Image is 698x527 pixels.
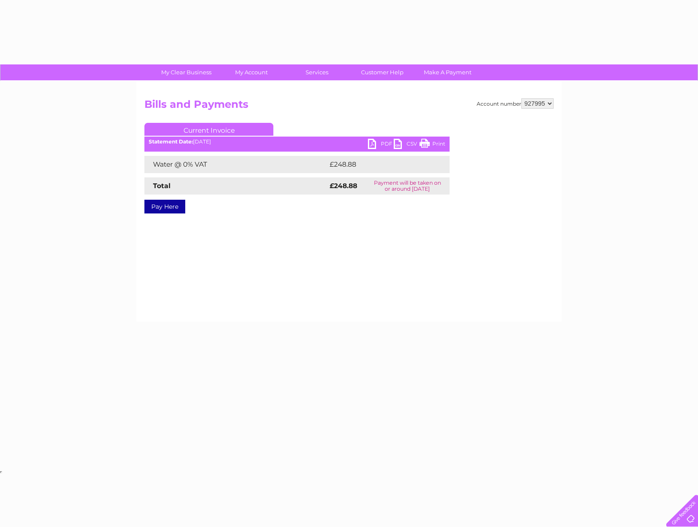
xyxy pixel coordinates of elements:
div: [DATE] [144,139,450,145]
a: Services [282,64,352,80]
a: Current Invoice [144,123,273,136]
td: £248.88 [328,156,435,173]
td: Payment will be taken on or around [DATE] [365,177,450,195]
a: Pay Here [144,200,185,213]
a: My Clear Business [151,64,222,80]
a: My Account [216,64,287,80]
a: Make A Payment [412,64,483,80]
strong: £248.88 [330,182,357,190]
b: Statement Date: [149,138,193,145]
a: Print [419,139,445,151]
a: CSV [394,139,419,151]
strong: Total [153,182,171,190]
a: Customer Help [347,64,418,80]
h2: Bills and Payments [144,98,554,115]
div: Account number [477,98,554,109]
a: PDF [368,139,394,151]
td: Water @ 0% VAT [144,156,328,173]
